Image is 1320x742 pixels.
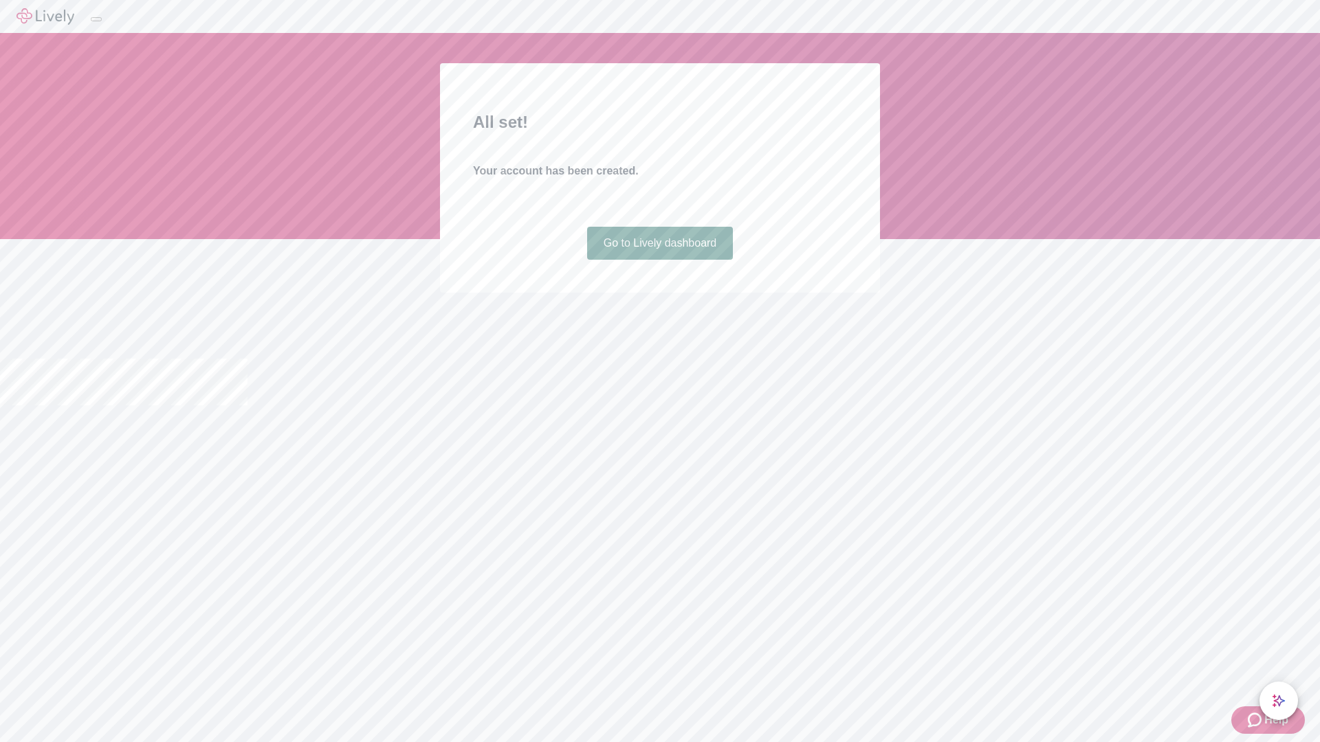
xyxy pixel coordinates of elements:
[473,163,847,179] h4: Your account has been created.
[1272,694,1286,708] svg: Lively AI Assistant
[1264,712,1288,728] span: Help
[1248,712,1264,728] svg: Zendesk support icon
[1231,706,1305,734] button: Zendesk support iconHelp
[91,17,102,21] button: Log out
[16,8,74,25] img: Lively
[1259,682,1298,720] button: chat
[587,227,734,260] a: Go to Lively dashboard
[473,110,847,135] h2: All set!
